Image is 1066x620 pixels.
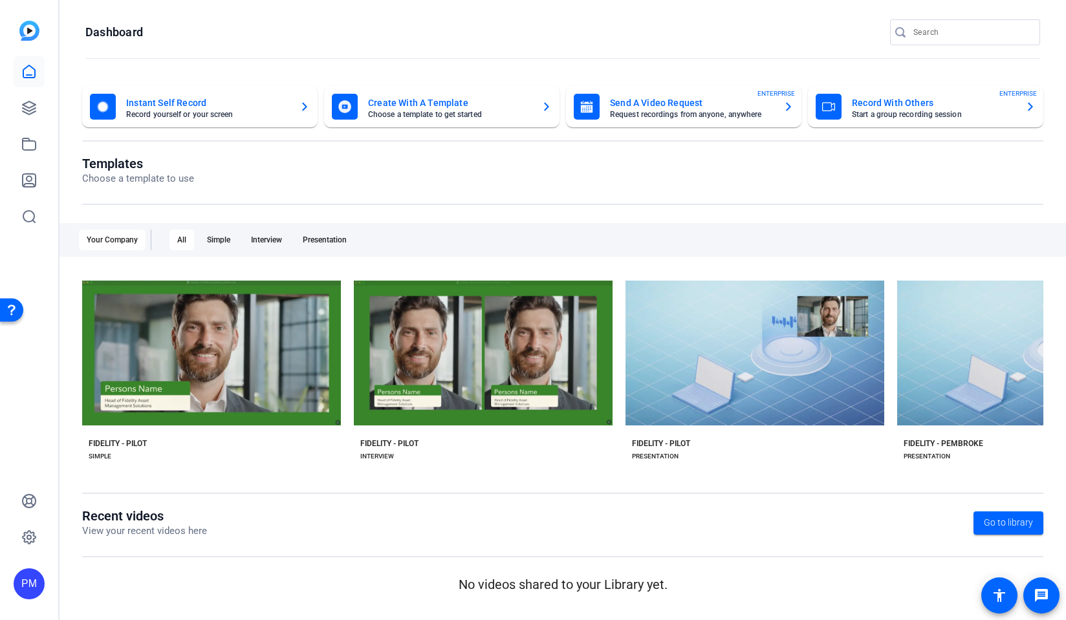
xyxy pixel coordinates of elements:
mat-icon: message [1034,588,1049,603]
button: Record With OthersStart a group recording sessionENTERPRISE [808,86,1043,127]
div: PM [14,568,45,599]
div: FIDELITY - PILOT [360,438,419,449]
h1: Recent videos [82,508,207,524]
span: ENTERPRISE [757,89,795,98]
mat-card-subtitle: Choose a template to get started [368,111,531,118]
span: ENTERPRISE [999,89,1037,98]
div: Your Company [79,230,146,250]
div: PRESENTATION [904,451,950,462]
div: PRESENTATION [632,451,679,462]
span: Go to library [984,516,1033,529]
button: Instant Self RecordRecord yourself or your screen [82,86,318,127]
button: Create With A TemplateChoose a template to get started [324,86,560,127]
mat-card-title: Record With Others [852,95,1015,111]
mat-card-title: Instant Self Record [126,95,289,111]
div: FIDELITY - PILOT [89,438,147,449]
mat-icon: accessibility [992,588,1007,603]
h1: Dashboard [85,25,143,40]
div: Interview [243,230,290,250]
p: No videos shared to your Library yet. [82,575,1043,594]
div: Simple [199,230,238,250]
mat-card-subtitle: Record yourself or your screen [126,111,289,118]
div: All [169,230,194,250]
a: Go to library [974,511,1043,535]
div: Presentation [295,230,354,250]
div: INTERVIEW [360,451,394,462]
mat-card-subtitle: Request recordings from anyone, anywhere [610,111,773,118]
input: Search [913,25,1030,40]
mat-card-subtitle: Start a group recording session [852,111,1015,118]
h1: Templates [82,156,194,171]
img: blue-gradient.svg [19,21,39,41]
button: Send A Video RequestRequest recordings from anyone, anywhereENTERPRISE [566,86,801,127]
div: FIDELITY - PEMBROKE [904,438,983,449]
p: View your recent videos here [82,524,207,539]
mat-card-title: Create With A Template [368,95,531,111]
div: SIMPLE [89,451,111,462]
div: FIDELITY - PILOT [632,438,690,449]
mat-card-title: Send A Video Request [610,95,773,111]
p: Choose a template to use [82,171,194,186]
